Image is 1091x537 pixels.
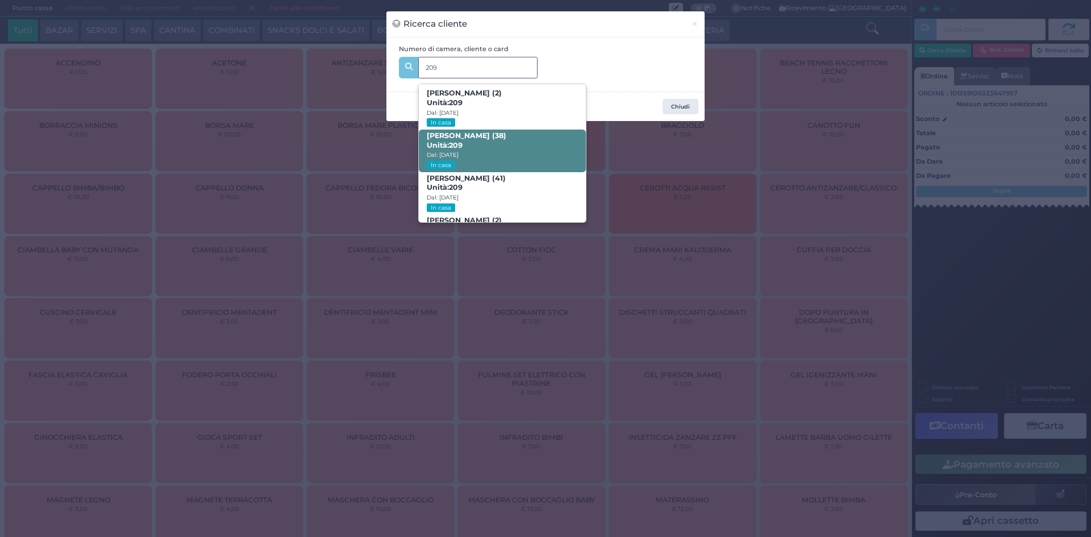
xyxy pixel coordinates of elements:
strong: 209 [449,98,463,107]
span: × [691,18,698,30]
input: Es. 'Mario Rossi', '220' o '108123234234' [418,57,538,78]
strong: 209 [449,141,463,149]
button: Chiudi [685,11,705,37]
small: In casa [427,203,455,212]
span: Unità: [427,183,463,193]
small: Dal: [DATE] [427,109,459,116]
b: [PERSON_NAME] (38) [427,131,506,149]
button: Chiudi [663,99,698,115]
h3: Ricerca cliente [393,18,467,31]
b: [PERSON_NAME] (2) [427,89,502,107]
small: Dal: [DATE] [427,194,459,201]
b: [PERSON_NAME] (2) [427,216,502,234]
label: Numero di camera, cliente o card [399,44,509,54]
small: In casa [427,118,455,127]
span: Unità: [427,141,463,151]
small: Dal: [DATE] [427,151,459,159]
strong: 209 [449,183,463,192]
span: Unità: [427,98,463,108]
b: [PERSON_NAME] (41) [427,174,506,192]
small: In casa [427,161,455,169]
